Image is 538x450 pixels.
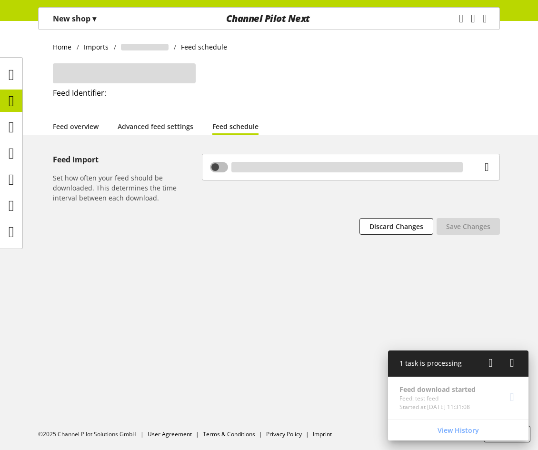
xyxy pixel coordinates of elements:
[53,154,198,165] h5: Feed Import
[53,121,99,131] a: Feed overview
[266,430,302,438] a: Privacy Policy
[359,218,433,235] button: Discard Changes
[92,13,96,24] span: ▾
[118,121,193,131] a: Advanced feed settings
[53,13,96,24] p: New shop
[438,425,479,435] span: View History
[313,430,332,438] a: Imprint
[148,430,192,438] a: User Agreement
[437,218,500,235] button: Save Changes
[390,422,527,439] a: View History
[53,88,106,98] span: Feed Identifier:
[212,121,259,131] a: Feed schedule
[446,221,490,231] span: Save Changes
[38,7,500,30] nav: main navigation
[38,430,148,439] li: ©2025 Channel Pilot Solutions GmbH
[53,42,77,52] a: Home
[53,173,198,203] h6: Set how often your feed should be downloaded. This determines the time interval between each down...
[79,42,114,52] a: Imports
[369,221,423,231] span: Discard Changes
[399,359,462,368] span: 1 task is processing
[203,430,255,438] a: Terms & Conditions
